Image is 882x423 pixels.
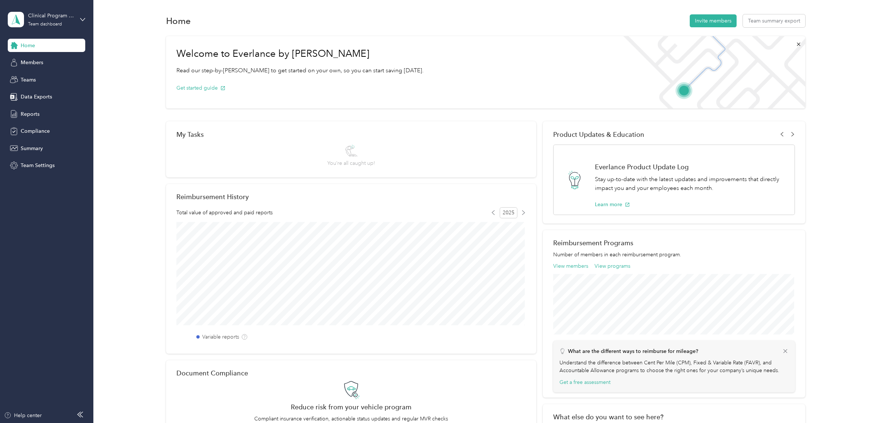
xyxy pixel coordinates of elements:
div: What else do you want to see here? [553,413,795,421]
button: Learn more [595,201,630,208]
span: Total value of approved and paid reports [176,209,273,216]
p: Compliant insurance verification, actionable status updates and regular MVR checks [176,415,526,423]
span: You’re all caught up! [327,159,375,167]
div: Clinical Program Team [28,12,74,20]
p: Number of members in each reimbursement program. [553,251,795,259]
img: Welcome to everlance [616,36,805,108]
span: Summary [21,145,43,152]
span: Product Updates & Education [553,131,644,138]
p: Read our step-by-[PERSON_NAME] to get started on your own, so you can start saving [DATE]. [176,66,424,75]
span: Home [21,42,35,49]
iframe: Everlance-gr Chat Button Frame [841,382,882,423]
p: What are the different ways to reimburse for mileage? [568,347,698,355]
button: Team summary export [743,14,805,27]
div: My Tasks [176,131,526,138]
h1: Welcome to Everlance by [PERSON_NAME] [176,48,424,60]
button: Get started guide [176,84,225,92]
label: Variable reports [202,333,239,341]
button: View members [553,262,588,270]
h1: Home [166,17,191,25]
span: Teams [21,76,36,84]
span: Compliance [21,127,50,135]
h2: Document Compliance [176,369,248,377]
h2: Reimbursement History [176,193,249,201]
span: Reports [21,110,39,118]
div: Team dashboard [28,22,62,27]
button: View programs [595,262,630,270]
h2: Reduce risk from your vehicle program [176,403,526,411]
p: Understand the difference between Cent Per Mile (CPM), Fixed & Variable Rate (FAVR), and Accounta... [559,359,788,374]
h2: Reimbursement Programs [553,239,795,247]
button: Help center [4,412,42,419]
span: 2025 [500,207,517,218]
p: Stay up-to-date with the latest updates and improvements that directly impact you and your employ... [595,175,787,193]
span: Team Settings [21,162,55,169]
span: Data Exports [21,93,52,101]
span: Members [21,59,43,66]
button: Get a free assessment [559,378,610,386]
h1: Everlance Product Update Log [595,163,787,171]
button: Invite members [690,14,737,27]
